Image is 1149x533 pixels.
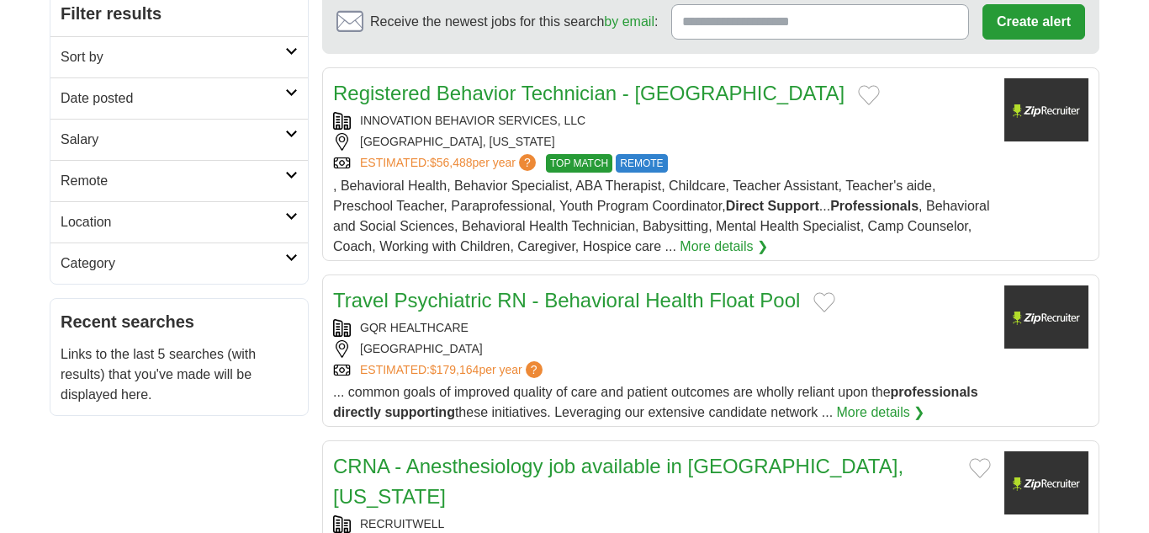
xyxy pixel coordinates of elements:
[680,237,768,257] a: More details ❯
[333,112,991,130] div: INNOVATION BEHAVIOR SERVICES, LLC
[61,253,285,274] h2: Category
[50,243,308,284] a: Category
[333,405,381,419] strong: directly
[604,14,654,29] a: by email
[50,36,308,77] a: Sort by
[360,154,539,173] a: ESTIMATED:$56,488per year?
[1004,451,1088,514] img: Company logo
[61,344,298,405] p: Links to the last 5 searches (with results) that you've made will be displayed here.
[546,154,612,173] span: TOP MATCH
[61,171,285,191] h2: Remote
[360,361,546,379] a: ESTIMATED:$179,164per year?
[333,340,991,358] div: [GEOGRAPHIC_DATA]
[61,47,285,67] h2: Sort by
[526,361,543,378] span: ?
[430,156,473,169] span: $56,488
[858,85,880,105] button: Add to favorite jobs
[61,88,285,109] h2: Date posted
[333,133,991,151] div: [GEOGRAPHIC_DATA], [US_STATE]
[50,77,308,119] a: Date posted
[891,385,978,399] strong: professionals
[333,515,991,533] div: RECRUITWELL
[982,4,1085,40] button: Create alert
[61,309,298,334] h2: Recent searches
[837,402,925,423] a: More details ❯
[333,289,800,312] a: Travel Psychiatric RN - Behavioral Health Float Pool
[61,130,285,150] h2: Salary
[50,160,308,201] a: Remote
[813,292,835,312] button: Add to favorite jobs
[50,201,308,243] a: Location
[50,119,308,160] a: Salary
[830,199,919,213] strong: Professionals
[333,82,845,104] a: Registered Behavior Technician - [GEOGRAPHIC_DATA]
[384,405,455,419] strong: supporting
[333,319,991,337] div: GQR HEALTHCARE
[726,199,764,213] strong: Direct
[333,385,978,419] span: ... common goals of improved quality of care and patient outcomes are wholly reliant upon the the...
[767,199,818,213] strong: Support
[333,179,990,253] span: , Behavioral Health, Behavior Specialist, ABA Therapist, Childcare, Teacher Assistant, Teacher's ...
[1004,78,1088,141] img: Company logo
[519,154,536,171] span: ?
[61,212,285,232] h2: Location
[370,12,658,32] span: Receive the newest jobs for this search :
[430,363,479,376] span: $179,164
[969,458,991,478] button: Add to favorite jobs
[1004,285,1088,349] img: Company logo
[616,154,667,173] span: REMOTE
[333,455,903,508] a: CRNA - Anesthesiology job available in [GEOGRAPHIC_DATA], [US_STATE]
